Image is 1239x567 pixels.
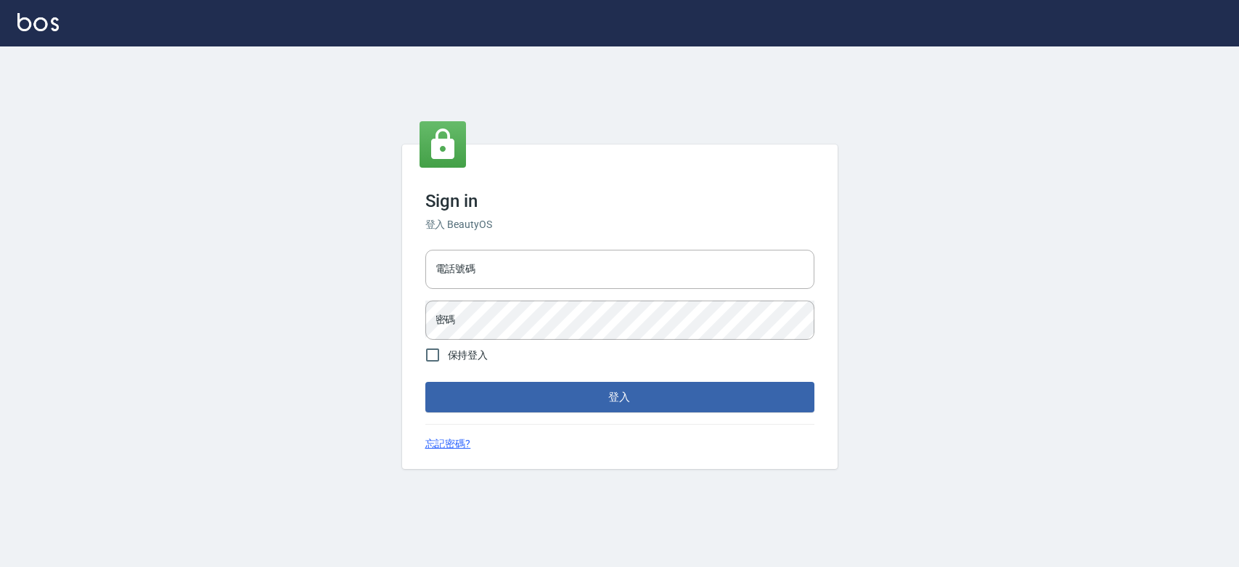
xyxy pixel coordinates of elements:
h6: 登入 BeautyOS [425,217,814,232]
a: 忘記密碼? [425,436,471,452]
h3: Sign in [425,191,814,211]
button: 登入 [425,382,814,412]
span: 保持登入 [448,348,488,363]
img: Logo [17,13,59,31]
